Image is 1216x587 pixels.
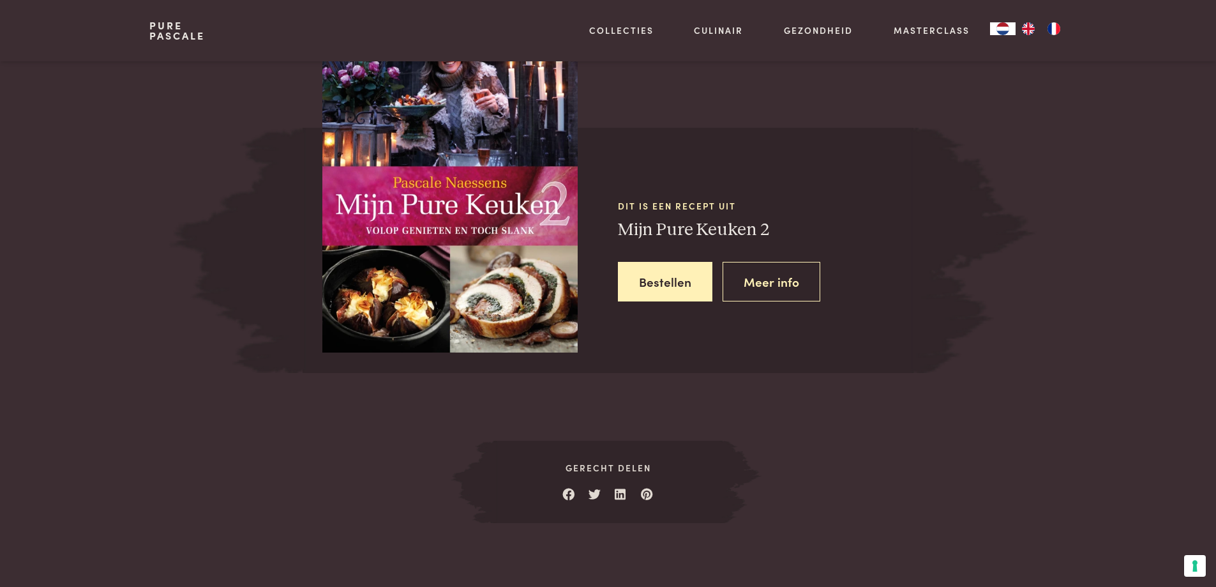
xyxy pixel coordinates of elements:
[1041,22,1067,35] a: FR
[723,262,820,302] a: Meer info
[990,22,1016,35] div: Language
[894,24,970,37] a: Masterclass
[1016,22,1067,35] ul: Language list
[493,461,723,475] span: Gerecht delen
[618,219,913,241] h3: Mijn Pure Keuken 2
[1184,555,1206,577] button: Uw voorkeuren voor toestemming voor trackingtechnologieën
[618,262,712,302] a: Bestellen
[1016,22,1041,35] a: EN
[990,22,1067,35] aside: Language selected: Nederlands
[784,24,853,37] a: Gezondheid
[589,24,654,37] a: Collecties
[618,199,913,213] span: Dit is een recept uit
[149,20,205,41] a: PurePascale
[990,22,1016,35] a: NL
[694,24,743,37] a: Culinair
